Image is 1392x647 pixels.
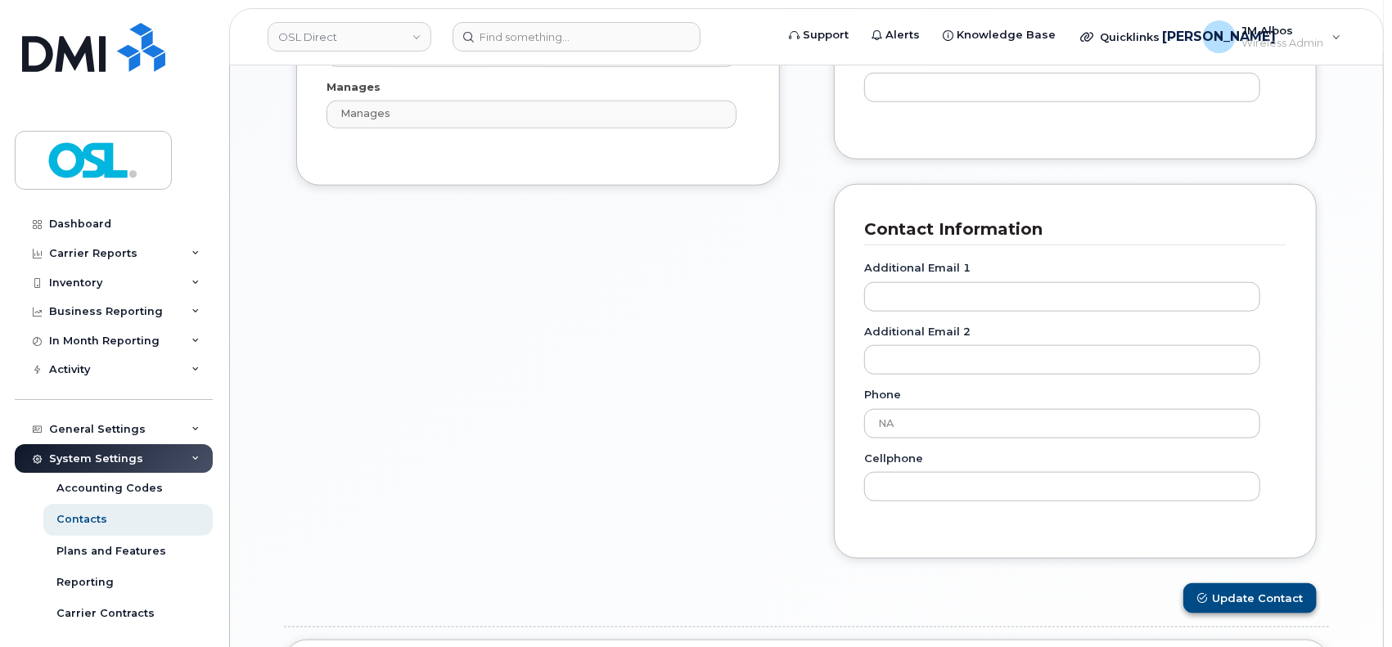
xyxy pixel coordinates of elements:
span: Alerts [885,27,920,43]
h3: Contact Information [864,218,1274,240]
span: Quicklinks [1100,30,1160,43]
span: [PERSON_NAME] [1162,27,1276,47]
label: Phone [864,387,901,402]
button: Update Contact [1183,583,1317,613]
div: Quicklinks [1069,20,1188,53]
span: Knowledge Base [957,27,1056,43]
label: Cellphone [864,451,923,466]
input: Find something... [453,22,701,52]
a: Knowledge Base [931,19,1067,52]
label: Additional email 1 [864,260,971,276]
a: OSL Direct [268,22,431,52]
span: JM Albos [1242,24,1324,37]
a: Support [777,19,860,52]
a: Alerts [860,19,931,52]
span: Wireless Admin [1242,37,1324,50]
div: JM Albos [1192,20,1353,53]
label: Manages [327,79,381,95]
label: Additional email 2 [864,324,971,339]
span: Support [803,27,849,43]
